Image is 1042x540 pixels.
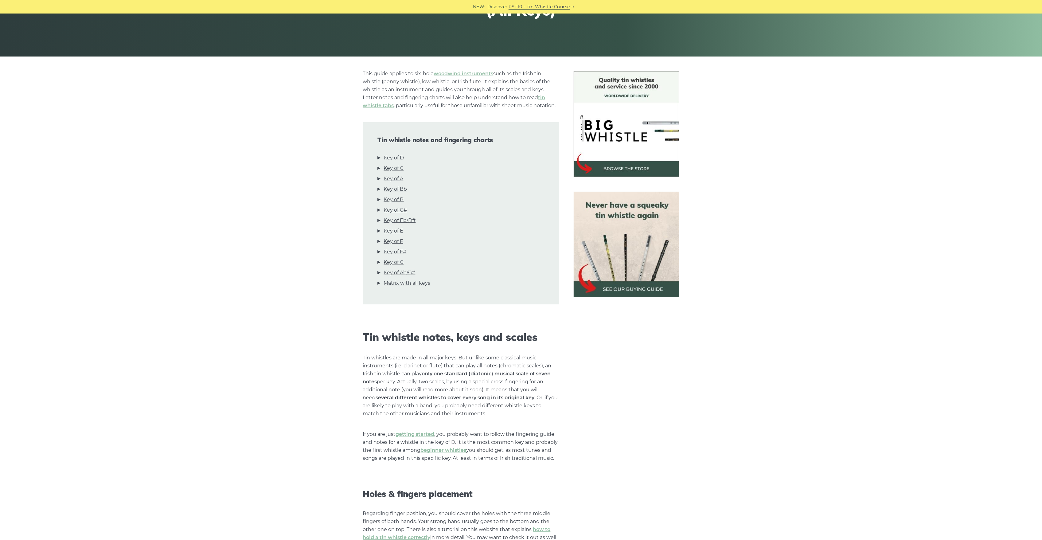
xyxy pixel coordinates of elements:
a: Key of C# [384,206,407,214]
a: Key of A [384,175,404,183]
p: If you are just , you probably want to follow the fingering guide and notes for a whistle in the ... [363,430,559,462]
a: Key of E [384,227,404,235]
a: PST10 - Tin Whistle Course [509,3,570,10]
a: woodwind instruments [434,71,494,76]
a: Key of Ab/G# [384,269,416,277]
a: Key of F [384,237,403,245]
a: Key of D [384,154,404,162]
p: This guide applies to six-hole such as the Irish tin whistle (penny whistle), low whistle, or Iri... [363,70,559,110]
a: Key of G [384,258,404,266]
img: BigWhistle Tin Whistle Store [574,71,679,177]
strong: only one standard (diatonic) musical scale of seven notes [363,371,551,385]
span: NEW: [473,3,486,10]
h2: Tin whistle notes, keys and scales [363,331,559,344]
span: Discover [487,3,508,10]
a: Key of F# [384,248,407,256]
h3: Holes & fingers placement [363,489,559,499]
img: tin whistle buying guide [574,192,679,297]
a: Key of B [384,196,404,204]
p: Tin whistles are made in all major keys. But unlike some classical music instruments (i.e. clarin... [363,354,559,418]
a: beginner whistles [421,447,466,453]
a: Matrix with all keys [384,279,431,287]
a: Key of Eb/D# [384,217,416,225]
span: Tin whistle notes and fingering charts [378,136,544,144]
a: getting started [396,431,435,437]
a: Key of Bb [384,185,407,193]
a: Key of C [384,164,404,172]
strong: several different whistles to cover every song in its original key [376,395,535,401]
